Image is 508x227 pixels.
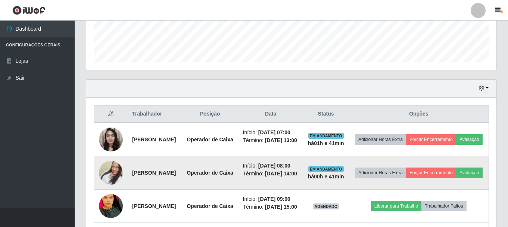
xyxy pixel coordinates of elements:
strong: [PERSON_NAME] [132,136,176,142]
time: [DATE] 14:00 [265,171,297,177]
button: Adicionar Horas Extra [355,134,406,145]
li: Início: [243,195,299,203]
time: [DATE] 08:00 [258,163,290,169]
th: Trabalhador [128,105,182,123]
li: Término: [243,170,299,178]
button: Forçar Encerramento [406,134,456,145]
th: Status [303,105,349,123]
button: Liberar para Trabalho [371,201,421,211]
button: Avaliação [456,168,483,178]
th: Posição [182,105,239,123]
time: [DATE] 09:00 [258,196,290,202]
button: Trabalhador Faltou [421,201,467,211]
span: EM ANDAMENTO [308,133,344,139]
time: [DATE] 13:00 [265,137,297,143]
strong: há 01 h e 41 min [308,140,344,146]
span: EM ANDAMENTO [308,166,344,172]
button: Avaliação [456,134,483,145]
strong: [PERSON_NAME] [132,170,176,176]
th: Data [239,105,303,123]
strong: Operador de Caixa [187,203,233,209]
li: Término: [243,203,299,211]
span: AGENDADO [313,203,339,209]
img: 1736008247371.jpeg [99,123,123,155]
li: Término: [243,136,299,144]
strong: Operador de Caixa [187,136,233,142]
img: 1742563763298.jpeg [99,151,123,194]
img: CoreUI Logo [12,6,46,15]
button: Forçar Encerramento [406,168,456,178]
li: Início: [243,162,299,170]
button: Adicionar Horas Extra [355,168,406,178]
strong: Operador de Caixa [187,170,233,176]
th: Opções [349,105,489,123]
strong: há 00 h e 41 min [308,174,344,180]
time: [DATE] 07:00 [258,129,290,135]
li: Início: [243,129,299,136]
strong: [PERSON_NAME] [132,203,176,209]
time: [DATE] 15:00 [265,204,297,210]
